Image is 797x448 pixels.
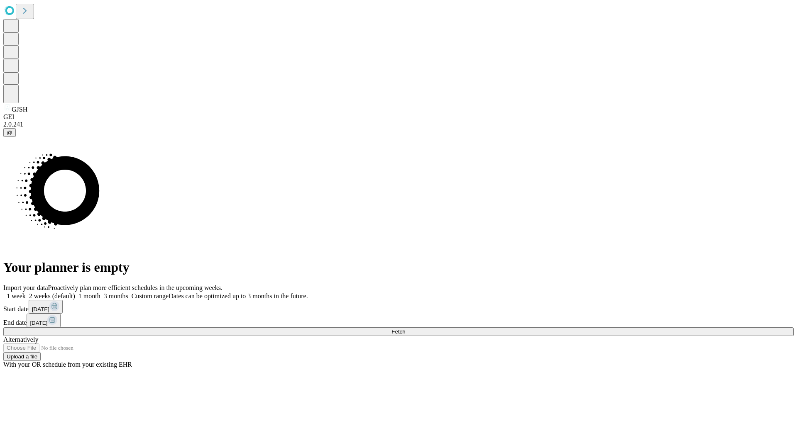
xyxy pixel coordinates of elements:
div: 2.0.241 [3,121,794,128]
span: Import your data [3,284,48,291]
span: 2 weeks (default) [29,292,75,299]
h1: Your planner is empty [3,260,794,275]
button: [DATE] [27,314,61,327]
div: End date [3,314,794,327]
span: 1 month [78,292,100,299]
button: [DATE] [29,300,63,314]
span: Proactively plan more efficient schedules in the upcoming weeks. [48,284,222,291]
span: Fetch [391,329,405,335]
span: 1 week [7,292,26,299]
button: Fetch [3,327,794,336]
button: Upload a file [3,352,41,361]
span: 3 months [104,292,128,299]
div: GEI [3,113,794,121]
span: [DATE] [30,320,47,326]
span: [DATE] [32,306,49,312]
button: @ [3,128,16,137]
div: Start date [3,300,794,314]
span: Custom range [132,292,169,299]
span: @ [7,129,12,136]
span: Dates can be optimized up to 3 months in the future. [169,292,308,299]
span: Alternatively [3,336,38,343]
span: GJSH [12,106,27,113]
span: With your OR schedule from your existing EHR [3,361,132,368]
